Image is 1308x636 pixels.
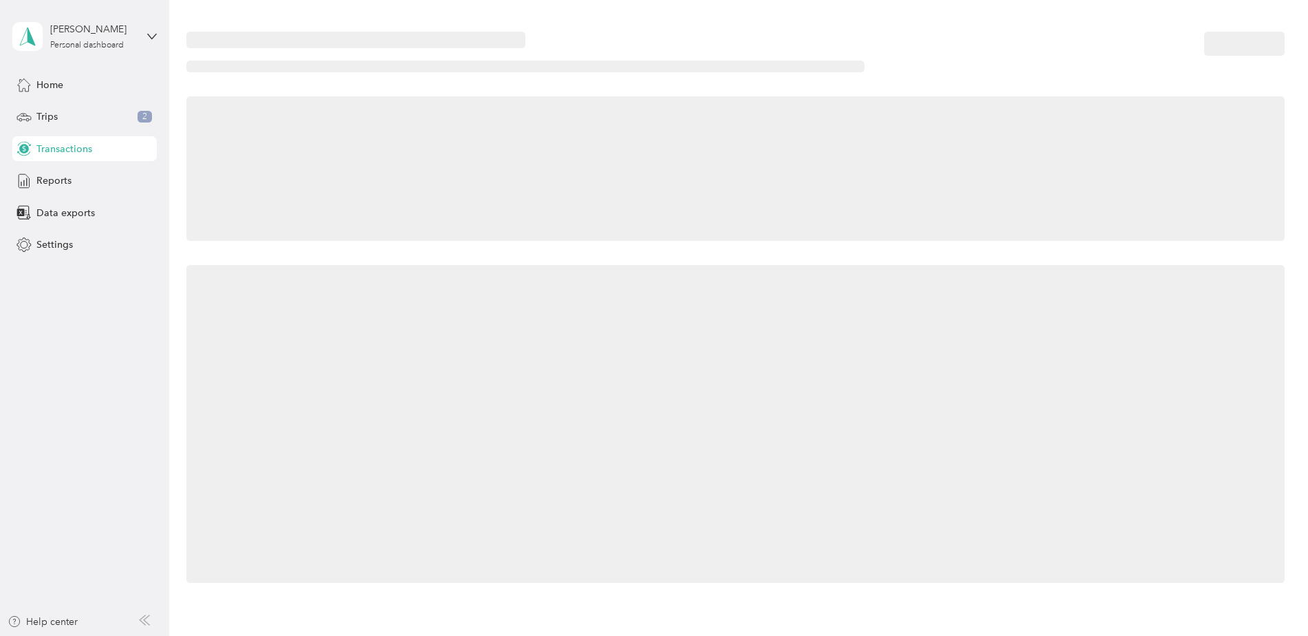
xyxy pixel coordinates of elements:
[36,206,95,220] span: Data exports
[1231,559,1308,636] iframe: Everlance-gr Chat Button Frame
[138,111,152,123] span: 2
[36,78,63,92] span: Home
[36,109,58,124] span: Trips
[8,615,78,629] button: Help center
[36,237,73,252] span: Settings
[36,142,92,156] span: Transactions
[50,41,124,50] div: Personal dashboard
[36,173,72,188] span: Reports
[50,22,136,36] div: [PERSON_NAME]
